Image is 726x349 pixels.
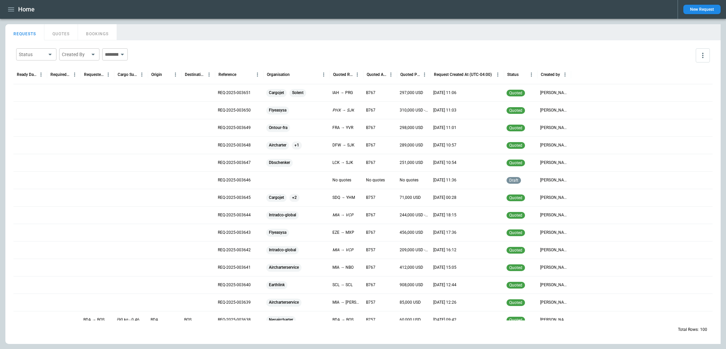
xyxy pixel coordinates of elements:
[332,177,351,183] p: No quotes
[508,178,520,183] span: draft
[332,90,353,96] p: IAH → PRG
[218,300,251,305] p: REQ-2025-003639
[266,242,299,259] span: Intradco-global
[5,24,44,40] button: REQUESTS
[289,84,306,101] span: Solent
[184,317,192,323] p: BOS
[332,107,354,113] p: PHX → SJK
[366,177,385,183] p: No quotes
[185,72,205,77] div: Destination
[266,84,287,101] span: Cargojet
[266,119,290,136] span: Ontour-fra
[366,195,375,201] p: B757
[433,142,456,148] p: 01/09/2025 10:57
[83,317,105,323] p: BDA → BOS
[151,317,158,323] p: BDA
[218,230,251,235] p: REQ-2025-003643
[266,137,289,154] span: Aircharter
[400,212,428,218] p: 244,000 USD - 246,000 USD
[267,72,290,77] div: Organisation
[683,5,721,14] button: New Request
[540,317,568,323] p: Jeanie kuk
[253,70,262,79] button: Reference column menu
[18,5,35,13] h1: Home
[332,317,354,323] p: BDA → BOS
[387,70,395,79] button: Quoted Aircraft column menu
[507,72,519,77] div: Status
[332,212,354,218] p: MIA → VCP
[332,125,353,131] p: FRA → YVR
[540,247,568,253] p: Kenneth Wong
[266,276,287,294] span: Earthlink
[508,195,524,200] span: quoted
[433,90,456,96] p: 01/09/2025 11:06
[218,72,236,77] div: Reference
[366,125,375,131] p: B767
[332,265,354,270] p: MIA → NBO
[218,195,251,201] p: REQ-2025-003645
[218,265,251,270] p: REQ-2025-003641
[400,72,420,77] div: Quoted Price
[332,282,353,288] p: SCL → SCL
[400,300,421,305] p: 85,000 USD
[266,224,289,241] span: Flyeasysa
[540,230,568,235] p: Kenneth Wong
[696,48,710,62] button: more
[218,125,251,131] p: REQ-2025-003649
[332,160,353,166] p: LCK → SJK
[508,143,524,148] span: quoted
[218,90,251,96] p: REQ-2025-003651
[540,195,568,201] p: Jeanie kuk
[218,107,251,113] p: REQ-2025-003650
[17,72,37,77] div: Ready Date & Time (UTC-04:00)
[366,90,375,96] p: B767
[266,311,296,329] span: Neoaircharter
[508,318,524,322] span: quoted
[433,107,456,113] p: 01/09/2025 11:03
[218,247,251,253] p: REQ-2025-003642
[319,70,328,79] button: Organisation column menu
[400,160,423,166] p: 251,000 USD
[508,161,524,165] span: quoted
[44,24,78,40] button: QUOTES
[540,265,568,270] p: Kenneth Wong
[37,70,45,79] button: Ready Date & Time (UTC-04:00) column menu
[493,70,502,79] button: Request Created At (UTC-04:00) column menu
[540,142,568,148] p: Jeanie kuk
[433,230,456,235] p: 29/08/2025 17:36
[400,247,428,253] p: 209,000 USD - 211,000 USD
[433,160,456,166] p: 01/09/2025 10:54
[366,107,375,113] p: B767
[678,327,699,333] p: Total Rows:
[508,108,524,113] span: quoted
[540,212,568,218] p: Kenneth Wong
[70,70,79,79] button: Required Date & Time (UTC-04:00) column menu
[433,247,456,253] p: 29/08/2025 16:12
[400,317,421,323] p: 60,000 USD
[62,51,89,58] div: Created By
[400,195,421,201] p: 71,000 USD
[366,160,375,166] p: B767
[84,72,104,77] div: Requested Route
[540,282,568,288] p: Kenneth Wong
[218,282,251,288] p: REQ-2025-003640
[332,142,355,148] p: DFW → SJK
[78,24,117,40] button: BOOKINGS
[292,137,302,154] span: +1
[508,230,524,235] span: quoted
[433,317,456,323] p: 29/08/2025 09:42
[366,300,375,305] p: B757
[218,317,251,323] p: REQ-2025-003638
[104,70,113,79] button: Requested Route column menu
[700,327,707,333] p: 100
[366,317,375,323] p: B757
[433,282,456,288] p: 29/08/2025 12:44
[218,212,251,218] p: REQ-2025-003644
[266,154,293,171] span: Dbschenker
[420,70,429,79] button: Quoted Price column menu
[367,72,387,77] div: Quoted Aircraft
[540,160,568,166] p: Jeanie kuk
[434,72,492,77] div: Request Created At (UTC-04:00)
[508,265,524,270] span: quoted
[137,70,146,79] button: Cargo Summary column menu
